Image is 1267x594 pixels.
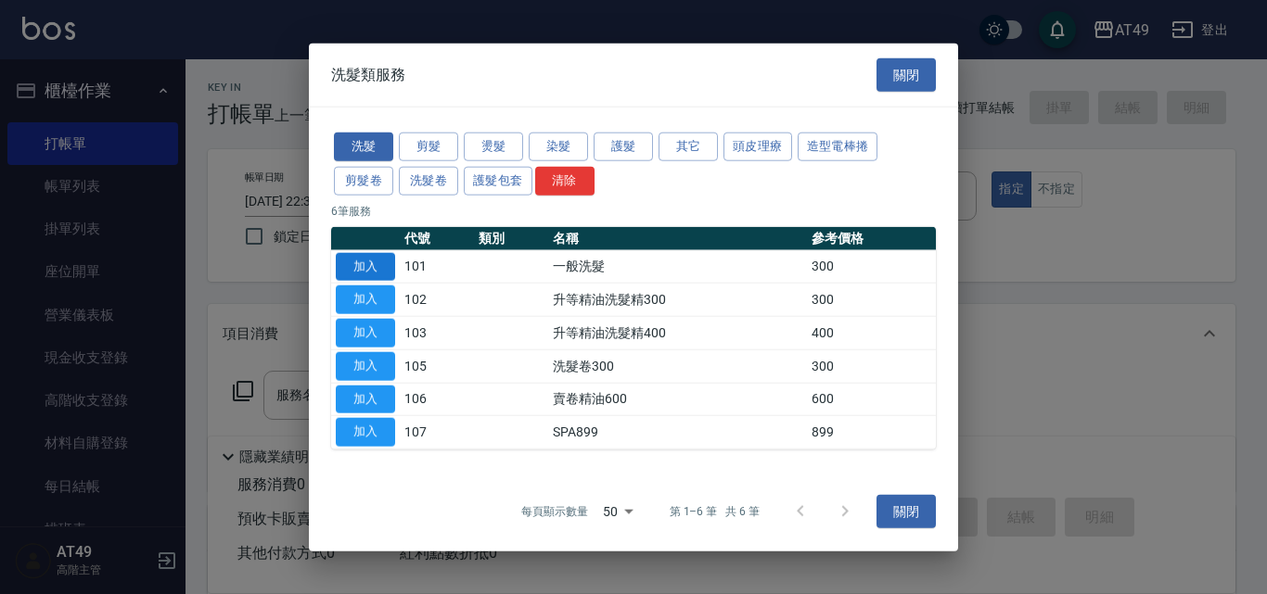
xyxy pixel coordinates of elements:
th: 名稱 [548,226,806,250]
button: 關閉 [877,57,936,92]
button: 加入 [336,351,395,380]
th: 參考價格 [807,226,936,250]
td: 一般洗髮 [548,250,806,284]
td: 300 [807,283,936,316]
p: 6 筆服務 [331,202,936,219]
button: 燙髮 [464,133,523,161]
td: 升等精油洗髮精300 [548,283,806,316]
th: 類別 [474,226,548,250]
button: 剪髮 [399,133,458,161]
td: 106 [400,383,474,416]
td: 102 [400,283,474,316]
td: 101 [400,250,474,284]
button: 洗髮卷 [399,166,458,195]
td: 升等精油洗髮精400 [548,316,806,349]
td: 107 [400,415,474,449]
p: 每頁顯示數量 [521,503,588,520]
td: 103 [400,316,474,349]
span: 洗髮類服務 [331,65,405,83]
td: 洗髮卷300 [548,349,806,383]
button: 加入 [336,319,395,348]
button: 關閉 [877,495,936,529]
button: 染髮 [529,133,588,161]
button: 加入 [336,252,395,281]
th: 代號 [400,226,474,250]
button: 護髮 [594,133,653,161]
button: 加入 [336,418,395,447]
td: 105 [400,349,474,383]
button: 頭皮理療 [723,133,792,161]
td: 賣卷精油600 [548,383,806,416]
button: 造型電棒捲 [798,133,878,161]
td: 600 [807,383,936,416]
td: 300 [807,349,936,383]
td: SPA899 [548,415,806,449]
td: 899 [807,415,936,449]
div: 50 [595,487,640,537]
td: 400 [807,316,936,349]
p: 第 1–6 筆 共 6 筆 [670,503,760,520]
td: 300 [807,250,936,284]
button: 清除 [535,166,595,195]
button: 洗髮 [334,133,393,161]
button: 加入 [336,385,395,413]
button: 護髮包套 [464,166,532,195]
button: 其它 [659,133,718,161]
button: 剪髮卷 [334,166,393,195]
button: 加入 [336,285,395,314]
